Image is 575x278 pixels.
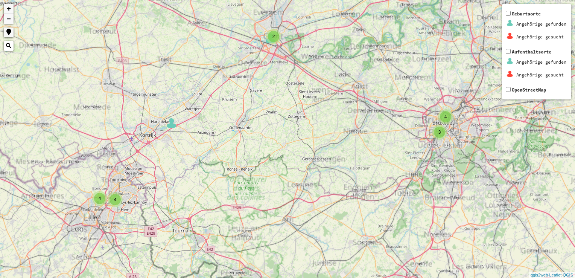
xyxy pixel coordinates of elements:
[504,49,567,82] span: Aufenthaltsorte
[516,69,567,81] td: Angehörige gesucht
[4,14,14,24] a: Zoom out
[114,197,117,202] span: 4
[272,34,275,39] span: 2
[516,56,567,68] td: Angehörige gefunden
[505,31,515,41] img: Geburtsorte_2_Angeh%C3%B6rigegesucht1.png
[505,18,515,28] img: Geburtsorte_2_Angeh%C3%B6rigegefunden0.png
[4,4,14,14] a: Zoom in
[506,11,511,16] input: GeburtsorteAngehörige gefundenAngehörige gesucht
[516,18,567,30] td: Angehörige gefunden
[505,57,515,66] img: Aufenthaltsorte_1_Angeh%C3%B6rigegefunden0.png
[506,49,511,54] input: AufenthaltsorteAngehörige gefundenAngehörige gesucht
[438,130,441,135] span: 3
[99,196,101,201] span: 4
[549,273,561,277] a: Leaflet
[516,31,567,43] td: Angehörige gesucht
[531,273,548,277] a: qgis2web
[4,27,14,37] a: Show me where I am
[506,87,511,92] input: OpenStreetMap
[444,114,447,119] span: 4
[504,11,567,44] span: Geburtsorte
[563,273,573,277] a: QGIS
[512,87,546,93] span: OpenStreetMap
[505,69,515,79] img: Aufenthaltsorte_1_Angeh%C3%B6rigegesucht1.png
